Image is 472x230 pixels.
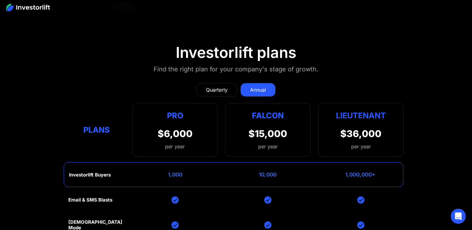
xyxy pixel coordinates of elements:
[258,143,278,150] div: per year
[336,111,386,120] strong: Lieutenant
[340,128,381,139] div: $36,000
[158,110,193,122] div: Pro
[158,143,193,150] div: per year
[154,64,318,74] div: Find the right plan for your company's stage of growth.
[259,171,277,178] div: 10,000
[252,110,284,122] div: Falcon
[451,209,466,224] div: Open Intercom Messenger
[250,86,266,94] div: Annual
[69,172,111,178] div: Investorlift Buyers
[206,86,228,94] div: Quarterly
[176,43,296,62] div: Investorlift plans
[158,128,193,139] div: $6,000
[351,143,371,150] div: per year
[345,171,376,178] div: 1,000,000+
[68,197,112,203] div: Email & SMS Blasts
[248,128,287,139] div: $15,000
[168,171,182,178] div: 1,000
[68,124,125,136] div: Plans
